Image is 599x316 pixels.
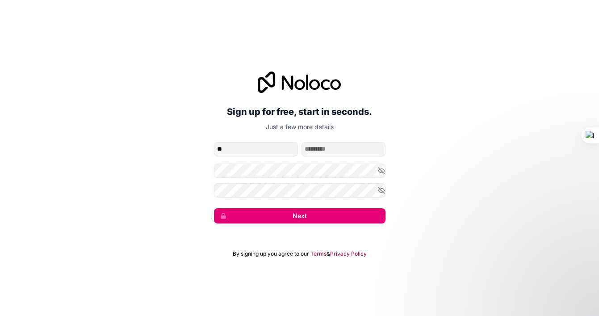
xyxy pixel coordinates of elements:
a: Terms [310,250,327,257]
h2: Sign up for free, start in seconds. [214,104,385,120]
input: family-name [302,142,385,156]
p: Just a few more details [214,122,385,131]
span: By signing up you agree to our [233,250,309,257]
input: Password [214,164,385,178]
iframe: Intercom notifications message [420,249,599,312]
button: Next [214,208,385,223]
a: Privacy Policy [330,250,367,257]
input: Confirm password [214,183,385,198]
span: & [327,250,330,257]
input: given-name [214,142,298,156]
